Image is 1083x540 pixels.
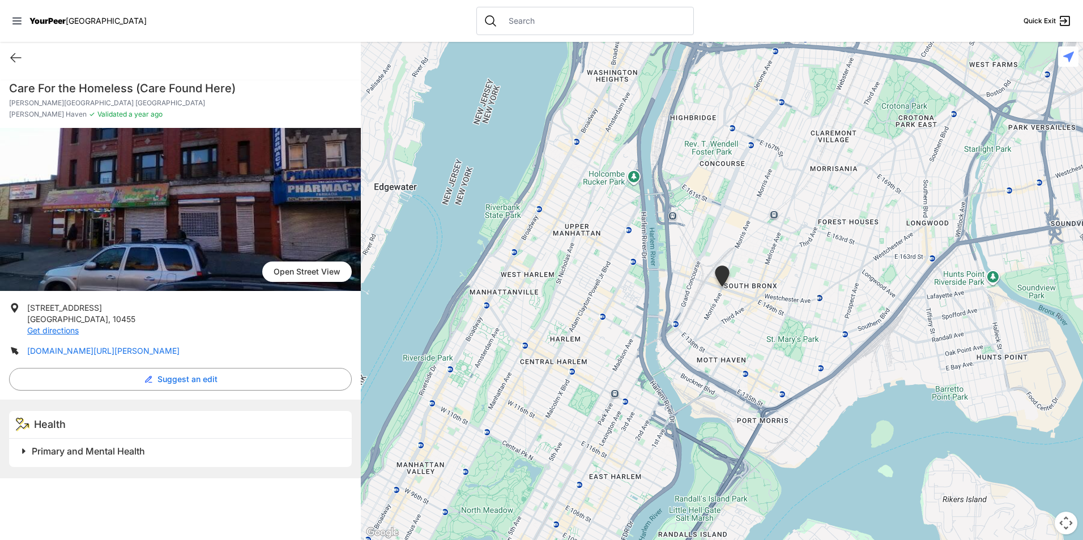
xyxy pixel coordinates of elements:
[27,314,108,324] span: [GEOGRAPHIC_DATA]
[27,303,102,312] span: [STREET_ADDRESS]
[9,80,352,96] h1: Care For the Homeless (Care Found Here)
[108,314,110,324] span: ,
[29,18,147,24] a: YourPeer[GEOGRAPHIC_DATA]
[157,374,218,385] span: Suggest an edit
[1024,14,1072,28] a: Quick Exit
[1024,16,1056,25] span: Quick Exit
[364,525,401,540] img: Google
[29,16,66,25] span: YourPeer
[89,110,95,119] span: ✓
[27,346,180,355] a: [DOMAIN_NAME][URL][PERSON_NAME]
[97,110,127,118] span: Validated
[66,16,147,25] span: [GEOGRAPHIC_DATA]
[127,110,163,118] span: a year ago
[9,98,352,108] p: [PERSON_NAME][GEOGRAPHIC_DATA] [GEOGRAPHIC_DATA]
[32,445,145,457] span: Primary and Mental Health
[262,262,352,282] span: Open Street View
[9,110,87,119] span: [PERSON_NAME] Haven
[27,325,79,335] a: Get directions
[713,265,732,291] div: Morris Avenue Safe Haven and Health Center
[113,314,135,324] span: 10455
[34,418,66,430] span: Health
[364,525,401,540] a: Open this area in Google Maps (opens a new window)
[1055,512,1077,534] button: Map camera controls
[9,368,352,391] button: Suggest an edit
[502,15,687,27] input: Search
